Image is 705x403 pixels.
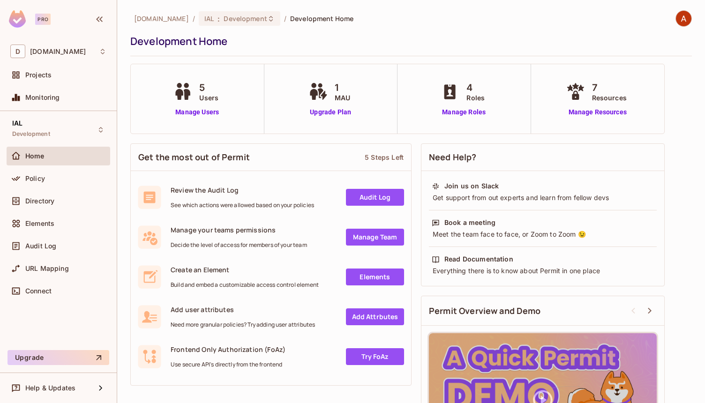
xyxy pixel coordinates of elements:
div: Book a meeting [444,218,495,227]
span: Roles [466,93,485,103]
span: Help & Updates [25,384,75,392]
span: Need Help? [429,151,477,163]
div: Pro [35,14,51,25]
span: 7 [592,81,627,95]
div: 5 Steps Left [365,153,404,162]
span: Development Home [290,14,353,23]
span: the active workspace [134,14,189,23]
span: : [217,15,220,22]
span: Users [199,93,218,103]
span: Decide the level of access for members of your team [171,241,307,249]
span: Add user attributes [171,305,315,314]
span: Development [12,130,50,138]
span: 1 [335,81,350,95]
div: Read Documentation [444,254,513,264]
a: Manage Resources [564,107,631,117]
a: Upgrade Plan [307,107,355,117]
span: Permit Overview and Demo [429,305,541,317]
span: Monitoring [25,94,60,101]
span: Projects [25,71,52,79]
div: Join us on Slack [444,181,499,191]
span: Manage your teams permissions [171,225,307,234]
span: Review the Audit Log [171,186,314,194]
span: Create an Element [171,265,319,274]
a: Add Attrbutes [346,308,404,325]
li: / [193,14,195,23]
span: See which actions were allowed based on your policies [171,201,314,209]
div: Everything there is to know about Permit in one place [432,266,654,276]
span: Use secure API's directly from the frontend [171,361,285,368]
div: Get support from out experts and learn from fellow devs [432,193,654,202]
span: Frontend Only Authorization (FoAz) [171,345,285,354]
span: Connect [25,287,52,295]
span: 4 [466,81,485,95]
span: D [10,45,25,58]
span: IAL [12,119,22,127]
span: MAU [335,93,350,103]
a: Audit Log [346,189,404,206]
span: Audit Log [25,242,56,250]
a: Manage Roles [438,107,489,117]
a: Manage Team [346,229,404,246]
span: Build and embed a customizable access control element [171,281,319,289]
span: Elements [25,220,54,227]
span: Home [25,152,45,160]
div: Meet the team face to face, or Zoom to Zoom 😉 [432,230,654,239]
span: Workspace: deacero.com [30,48,86,55]
a: Manage Users [171,107,223,117]
a: Try FoAz [346,348,404,365]
span: Policy [25,175,45,182]
span: Directory [25,197,54,205]
button: Upgrade [7,350,109,365]
div: Development Home [130,34,687,48]
span: IAL [204,14,214,23]
a: Elements [346,269,404,285]
span: Resources [592,93,627,103]
img: ALFREDO MINOR VARELA [676,11,691,26]
span: Get the most out of Permit [138,151,250,163]
span: Development [224,14,267,23]
span: Need more granular policies? Try adding user attributes [171,321,315,328]
li: / [284,14,286,23]
span: URL Mapping [25,265,69,272]
span: 5 [199,81,218,95]
img: SReyMgAAAABJRU5ErkJggg== [9,10,26,28]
